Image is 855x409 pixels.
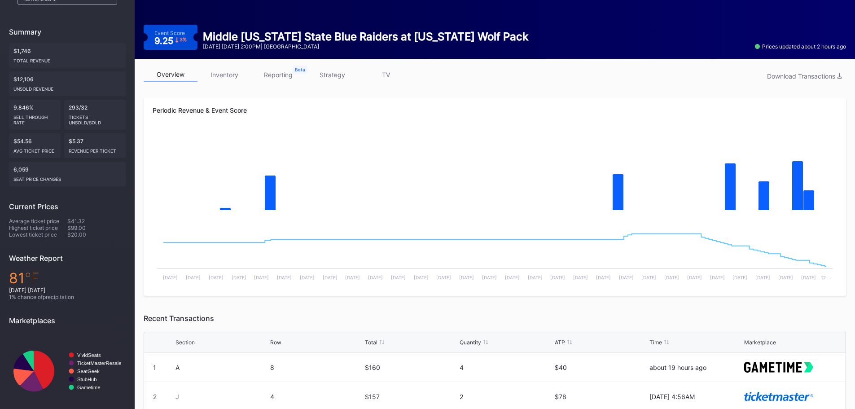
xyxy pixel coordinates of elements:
text: SeatGeek [77,369,100,374]
div: Recent Transactions [144,314,846,323]
text: Gametime [77,385,101,390]
div: J [175,393,268,400]
div: Time [649,339,662,346]
text: [DATE] [254,275,269,280]
div: Periodic Revenue & Event Score [153,106,837,114]
a: inventory [197,68,251,82]
div: Section [175,339,195,346]
div: Quantity [460,339,481,346]
div: Current Prices [9,202,126,211]
div: $12,106 [9,71,126,96]
text: [DATE] [277,275,292,280]
div: Total Revenue [13,54,121,63]
div: Average ticket price [9,218,67,224]
div: Highest ticket price [9,224,67,231]
div: Avg ticket price [13,145,56,154]
div: [DATE] [DATE] [9,287,126,294]
text: StubHub [77,377,97,382]
text: [DATE] [436,275,451,280]
div: [DATE] 4:56AM [649,393,742,400]
text: [DATE] [755,275,770,280]
text: [DATE] [641,275,656,280]
svg: Chart title [153,130,837,220]
img: ticketmaster.svg [744,392,814,401]
a: overview [144,68,197,82]
text: [DATE] [528,275,543,280]
text: [DATE] [368,275,383,280]
div: Revenue per ticket [69,145,122,154]
div: Lowest ticket price [9,231,67,238]
text: [DATE] [345,275,360,280]
text: [DATE] [186,275,201,280]
div: 2 [153,393,157,400]
div: $41.32 [67,218,126,224]
text: [DATE] [619,275,634,280]
text: VividSeats [77,352,101,358]
button: Download Transactions [763,70,846,82]
div: Unsold Revenue [13,83,121,92]
div: 4 [460,364,552,371]
div: Event Score [154,30,185,36]
div: Total [365,339,377,346]
a: strategy [305,68,359,82]
span: ℉ [25,269,39,287]
text: [DATE] [323,275,338,280]
text: [DATE] [505,275,520,280]
text: [DATE] [391,275,406,280]
text: [DATE] [459,275,474,280]
div: $40 [555,364,647,371]
svg: Chart title [153,220,837,287]
div: 81 [9,269,126,287]
div: 6,059 [9,162,126,186]
a: reporting [251,68,305,82]
div: $5.37 [64,133,126,158]
div: 2 [460,393,552,400]
text: [DATE] [300,275,315,280]
div: 9.846% [9,100,61,130]
div: [DATE] [DATE] 2:00PM | [GEOGRAPHIC_DATA] [203,43,528,50]
div: 1 [153,364,156,371]
div: A [175,364,268,371]
div: Row [270,339,281,346]
text: [DATE] [163,275,178,280]
div: 1 % chance of precipitation [9,294,126,300]
div: Marketplace [744,339,776,346]
div: $78 [555,393,647,400]
div: Middle [US_STATE] State Blue Raiders at [US_STATE] Wolf Pack [203,30,528,43]
div: $160 [365,364,457,371]
div: Weather Report [9,254,126,263]
div: $157 [365,393,457,400]
text: [DATE] [664,275,679,280]
div: Tickets Unsold/Sold [69,111,122,125]
text: [DATE] [732,275,747,280]
div: Marketplaces [9,316,126,325]
div: Summary [9,27,126,36]
text: [DATE] [414,275,429,280]
div: ATP [555,339,565,346]
text: TicketMasterResale [77,361,121,366]
text: 12 … [821,275,831,280]
div: $54.56 [9,133,61,158]
div: 3 % [180,37,187,42]
text: [DATE] [778,275,793,280]
div: $1,746 [9,43,126,68]
div: Sell Through Rate [13,111,56,125]
div: 8 [270,364,363,371]
div: 293/32 [64,100,126,130]
text: [DATE] [710,275,725,280]
text: [DATE] [573,275,588,280]
text: [DATE] [687,275,702,280]
img: gametime.svg [744,362,814,373]
div: 9.25 [154,36,187,45]
div: $99.00 [67,224,126,231]
text: [DATE] [232,275,246,280]
text: [DATE] [801,275,816,280]
text: [DATE] [550,275,565,280]
div: 4 [270,393,363,400]
text: [DATE] [596,275,611,280]
text: [DATE] [209,275,224,280]
div: seat price changes [13,173,121,182]
a: TV [359,68,413,82]
text: [DATE] [482,275,497,280]
div: $20.00 [67,231,126,238]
